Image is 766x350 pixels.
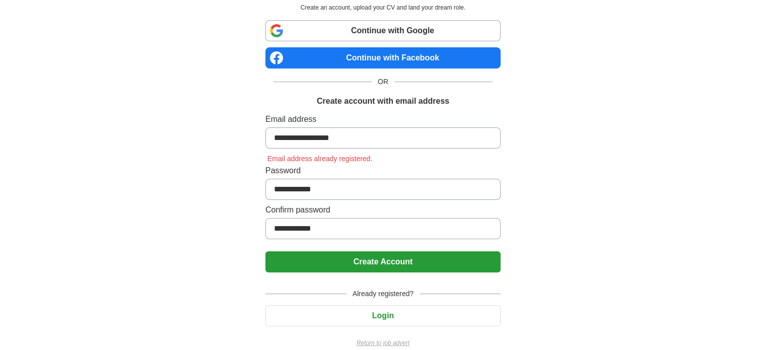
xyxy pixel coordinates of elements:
a: Login [265,311,501,320]
span: Email address already registered. [265,155,375,163]
a: Return to job advert [265,338,501,347]
label: Email address [265,113,501,125]
span: Already registered? [346,289,420,299]
a: Continue with Facebook [265,47,501,68]
button: Create Account [265,251,501,272]
span: OR [372,77,394,87]
a: Continue with Google [265,20,501,41]
label: Password [265,165,501,177]
h1: Create account with email address [317,95,449,107]
label: Confirm password [265,204,501,216]
button: Login [265,305,501,326]
p: Create an account, upload your CV and land your dream role. [267,3,499,12]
